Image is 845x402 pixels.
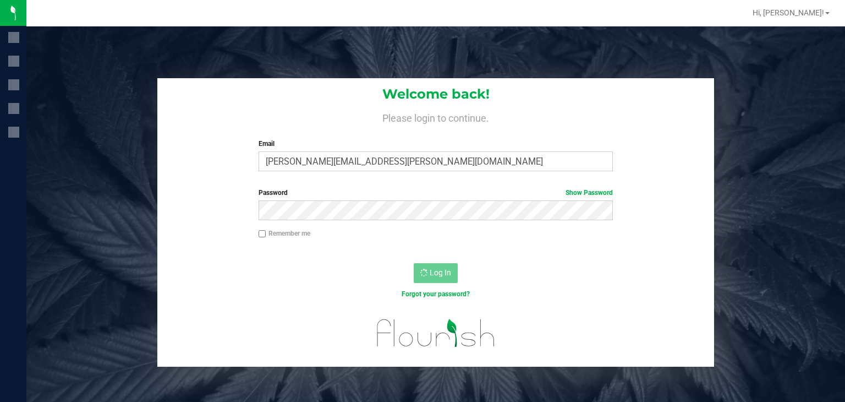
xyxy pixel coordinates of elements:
[157,87,714,101] h1: Welcome back!
[259,230,266,238] input: Remember me
[259,139,613,149] label: Email
[414,263,458,283] button: Log In
[259,229,310,238] label: Remember me
[259,189,288,197] span: Password
[753,8,824,17] span: Hi, [PERSON_NAME]!
[566,189,613,197] a: Show Password
[157,110,714,123] h4: Please login to continue.
[366,311,506,355] img: flourish_logo.svg
[402,290,470,298] a: Forgot your password?
[430,268,451,277] span: Log In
